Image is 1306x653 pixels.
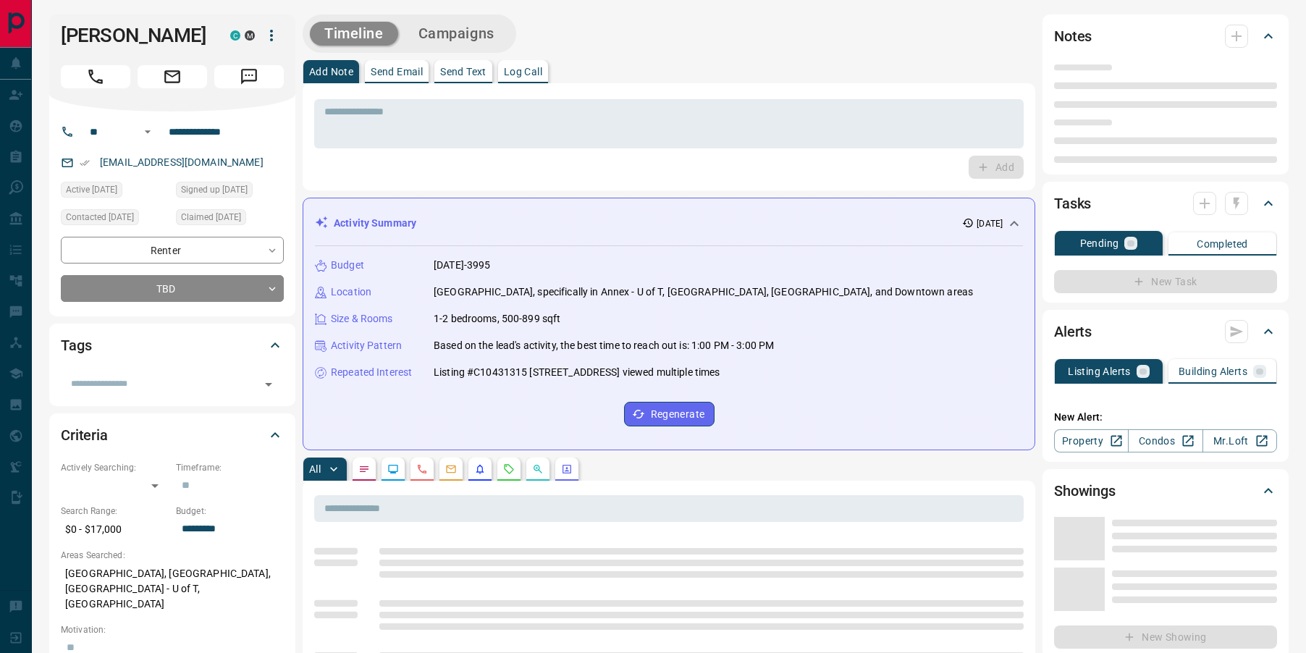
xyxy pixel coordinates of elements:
p: Budget: [176,505,284,518]
span: Message [214,65,284,88]
p: Motivation: [61,623,284,636]
div: condos.ca [230,30,240,41]
p: Activity Summary [334,216,416,231]
div: Criteria [61,418,284,452]
p: Based on the lead's activity, the best time to reach out is: 1:00 PM - 3:00 PM [434,338,774,353]
p: Timeframe: [176,461,284,474]
div: Sun Aug 17 2025 [176,209,284,229]
p: [DATE] [977,217,1003,230]
h2: Alerts [1054,320,1092,343]
p: [GEOGRAPHIC_DATA], specifically in Annex - U of T, [GEOGRAPHIC_DATA], [GEOGRAPHIC_DATA], and Down... [434,285,973,300]
h1: [PERSON_NAME] [61,24,208,47]
p: $0 - $17,000 [61,518,169,542]
h2: Tags [61,334,91,357]
a: [EMAIL_ADDRESS][DOMAIN_NAME] [100,156,264,168]
div: mrloft.ca [245,30,255,41]
span: Signed up [DATE] [181,182,248,197]
svg: Emails [445,463,457,475]
svg: Email Verified [80,158,90,168]
button: Timeline [310,22,398,46]
div: Sun Oct 16 2016 [176,182,284,202]
h2: Notes [1054,25,1092,48]
p: Location [331,285,371,300]
p: Listing #C10431315 [STREET_ADDRESS] viewed multiple times [434,365,720,380]
svg: Listing Alerts [474,463,486,475]
div: Alerts [1054,314,1277,349]
p: Send Email [371,67,423,77]
p: [GEOGRAPHIC_DATA], [GEOGRAPHIC_DATA], [GEOGRAPHIC_DATA] - U of T, [GEOGRAPHIC_DATA] [61,562,284,616]
p: Activity Pattern [331,338,402,353]
p: Repeated Interest [331,365,412,380]
p: 1-2 bedrooms, 500-899 sqft [434,311,560,326]
p: Log Call [504,67,542,77]
span: Email [138,65,207,88]
p: Building Alerts [1179,366,1247,376]
button: Regenerate [624,402,715,426]
a: Property [1054,429,1129,452]
button: Open [258,374,279,395]
span: Contacted [DATE] [66,210,134,224]
svg: Agent Actions [561,463,573,475]
div: Notes [1054,19,1277,54]
svg: Opportunities [532,463,544,475]
svg: Requests [503,463,515,475]
h2: Showings [1054,479,1116,502]
div: Sun Aug 17 2025 [61,182,169,202]
div: Activity Summary[DATE] [315,210,1023,237]
p: Budget [331,258,364,273]
button: Campaigns [404,22,509,46]
p: [DATE]-3995 [434,258,490,273]
p: New Alert: [1054,410,1277,425]
p: Completed [1197,239,1248,249]
svg: Lead Browsing Activity [387,463,399,475]
p: Search Range: [61,505,169,518]
p: Areas Searched: [61,549,284,562]
div: TBD [61,275,284,302]
h2: Criteria [61,424,108,447]
p: Add Note [309,67,353,77]
div: Mon Aug 18 2025 [61,209,169,229]
span: Call [61,65,130,88]
a: Condos [1128,429,1202,452]
a: Mr.Loft [1202,429,1277,452]
button: Open [139,123,156,140]
p: Size & Rooms [331,311,393,326]
p: All [309,464,321,474]
div: Renter [61,237,284,264]
svg: Calls [416,463,428,475]
p: Actively Searching: [61,461,169,474]
h2: Tasks [1054,192,1091,215]
div: Tags [61,328,284,363]
svg: Notes [358,463,370,475]
p: Listing Alerts [1068,366,1131,376]
p: Send Text [440,67,486,77]
p: Pending [1080,238,1119,248]
span: Claimed [DATE] [181,210,241,224]
div: Showings [1054,473,1277,508]
div: Tasks [1054,186,1277,221]
span: Active [DATE] [66,182,117,197]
